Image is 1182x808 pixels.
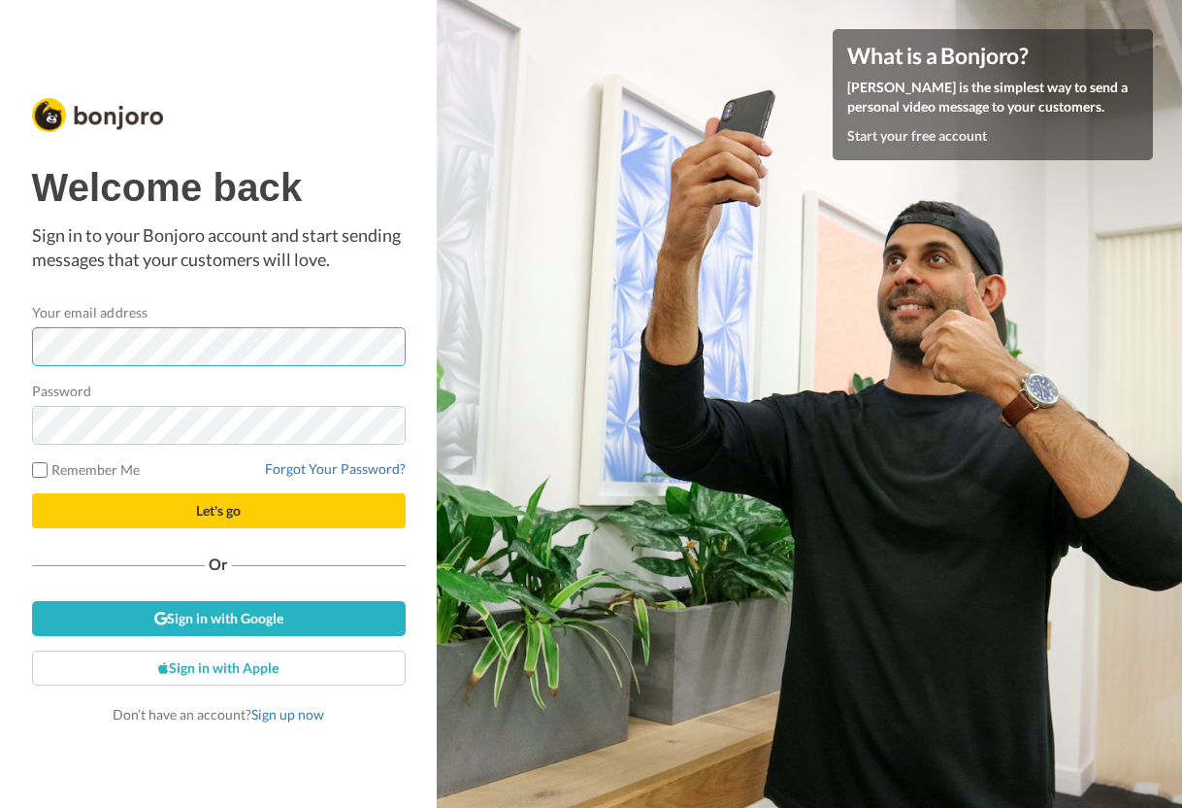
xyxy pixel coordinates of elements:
[32,166,406,209] h1: Welcome back
[251,706,324,723] a: Sign up now
[32,651,406,686] a: Sign in with Apple
[265,460,406,477] a: Forgot Your Password?
[847,78,1138,117] p: [PERSON_NAME] is the simplest way to send a personal video message to your customers.
[205,557,232,571] span: Or
[847,127,987,144] a: Start your free account
[32,601,406,636] a: Sign in with Google
[847,44,1138,68] h4: What is a Bonjoro?
[32,302,148,322] label: Your email address
[32,381,92,401] label: Password
[32,223,406,273] p: Sign in to your Bonjoro account and start sending messages that your customers will love.
[196,502,241,519] span: Let's go
[32,462,48,478] input: Remember Me
[32,493,406,528] button: Let's go
[32,459,141,480] label: Remember Me
[113,706,324,723] span: Don’t have an account?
